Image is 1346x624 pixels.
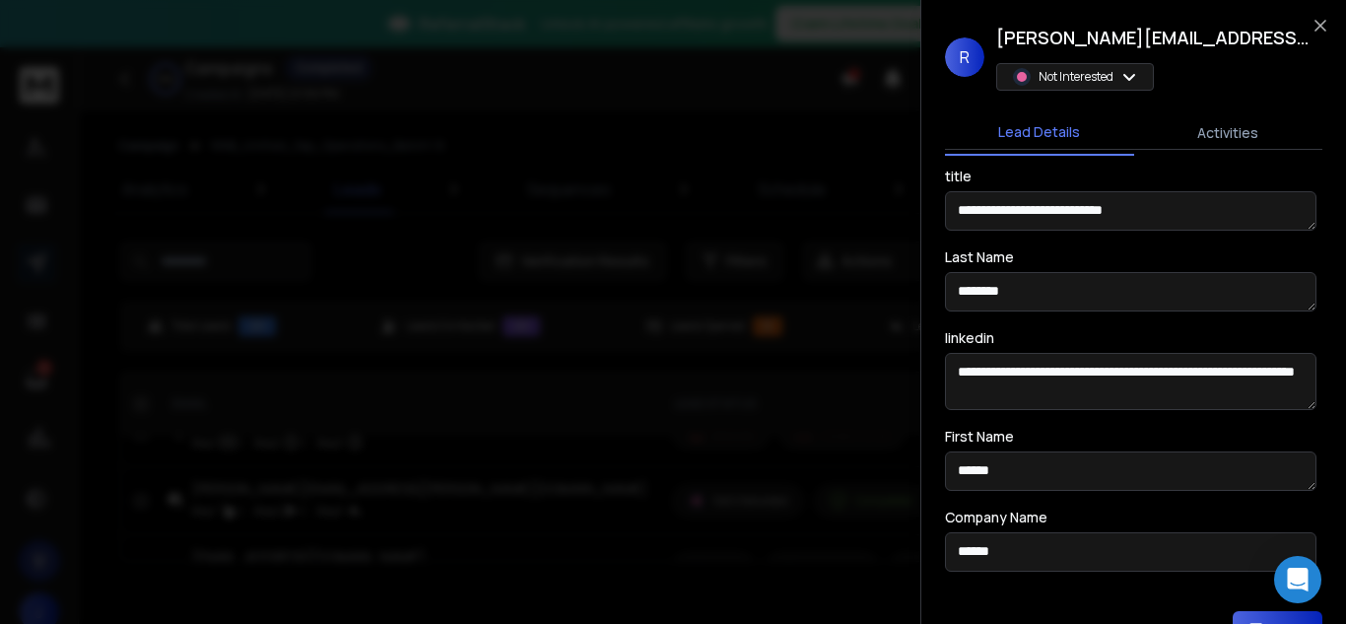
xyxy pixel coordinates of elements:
label: linkedin [945,331,994,345]
button: Activities [1134,111,1323,155]
span: R [945,37,984,77]
label: title [945,170,972,183]
h1: [PERSON_NAME][EMAIL_ADDRESS][PERSON_NAME][DOMAIN_NAME] [996,24,1312,51]
button: Lead Details [945,110,1134,156]
label: First Name [945,430,1014,444]
p: Not Interested [1039,69,1113,85]
label: Company Name [945,511,1047,524]
label: Last Name [945,250,1014,264]
div: Open Intercom Messenger [1274,556,1321,603]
